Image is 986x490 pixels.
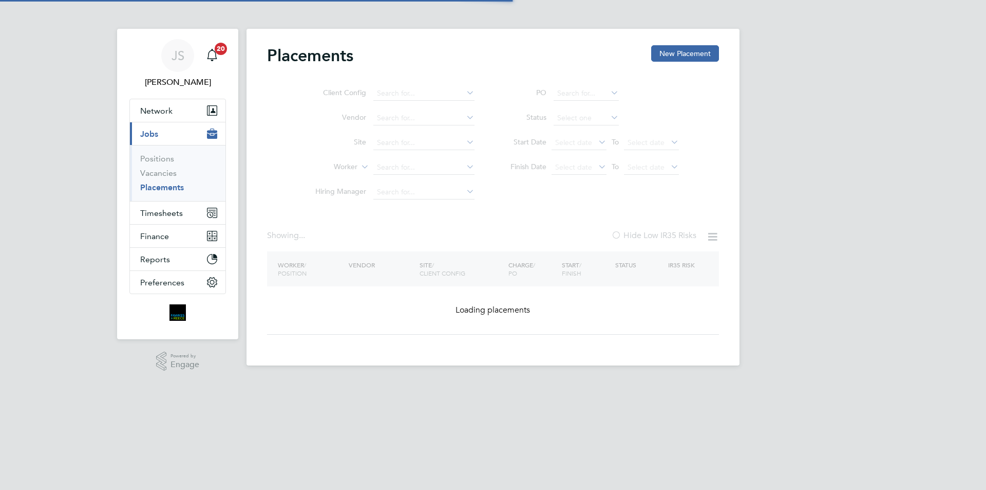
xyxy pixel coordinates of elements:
h2: Placements [267,45,353,66]
button: Finance [130,225,225,247]
span: Finance [140,231,169,241]
span: Preferences [140,278,184,287]
span: ... [299,230,305,241]
img: bromak-logo-retina.png [169,304,186,321]
a: 20 [202,39,222,72]
button: Reports [130,248,225,270]
span: Network [140,106,173,116]
a: JS[PERSON_NAME] [129,39,226,88]
button: Network [130,99,225,122]
a: Go to home page [129,304,226,321]
span: JS [172,49,184,62]
div: Showing [267,230,307,241]
a: Vacancies [140,168,177,178]
a: Powered byEngage [156,352,200,371]
button: New Placement [651,45,719,62]
a: Placements [140,183,184,192]
button: Jobs [130,122,225,145]
span: Timesheets [140,208,183,218]
span: Powered by [170,352,199,360]
div: Jobs [130,145,225,201]
span: Reports [140,255,170,264]
span: Julia Scholes [129,76,226,88]
a: Positions [140,154,174,164]
span: 20 [215,43,227,55]
button: Timesheets [130,202,225,224]
button: Preferences [130,271,225,294]
span: Jobs [140,129,158,139]
nav: Main navigation [117,29,238,339]
label: Hide Low IR35 Risks [611,230,696,241]
span: Engage [170,360,199,369]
